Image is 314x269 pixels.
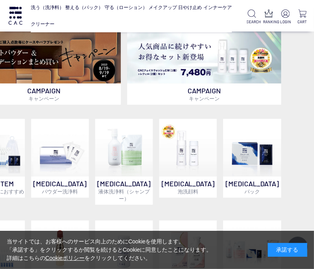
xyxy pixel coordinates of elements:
[31,176,89,198] p: [MEDICAL_DATA]
[8,7,23,25] img: logo
[95,119,153,205] a: [MEDICAL_DATA]液体洗浄料（シャンプー）
[246,9,257,25] a: SEARCH
[297,9,308,25] a: CART
[189,95,220,102] span: キャンペーン
[7,237,212,262] div: 当サイトでは、お客様へのサービス向上のためにCookieを使用します。 「承諾する」をクリックするか閲覧を続けるとCookieに同意したことになります。 詳細はこちらの をクリックしてください。
[127,83,281,105] p: CAMPAIGN
[159,119,217,176] img: 泡洗顔料
[127,32,281,105] a: フェイスウォッシュ＋レフィル2個セット フェイスウォッシュ＋レフィル2個セット CAMPAIGNキャンペーン
[159,176,217,198] p: [MEDICAL_DATA]
[95,176,153,205] p: [MEDICAL_DATA]
[280,19,291,25] p: LOGIN
[159,119,217,198] a: 泡洗顔料 [MEDICAL_DATA]泡洗顔料
[244,188,260,195] span: パック
[31,16,55,32] a: クリーナー
[263,19,274,25] p: RANKING
[223,176,281,198] p: [MEDICAL_DATA]
[246,19,257,25] p: SEARCH
[297,19,308,25] p: CART
[98,188,150,202] span: 液体洗浄料（シャンプー）
[127,32,281,83] img: フェイスウォッシュ＋レフィル2個セット
[223,119,281,198] a: [MEDICAL_DATA]パック
[268,243,307,257] div: 承諾する
[178,188,198,195] span: 泡洗顔料
[42,188,78,195] span: パウダー洗浄料
[263,9,274,25] a: RANKING
[28,95,59,102] span: キャンペーン
[280,9,291,25] a: LOGIN
[31,119,89,198] a: [MEDICAL_DATA]パウダー洗浄料
[45,255,85,261] a: Cookieポリシー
